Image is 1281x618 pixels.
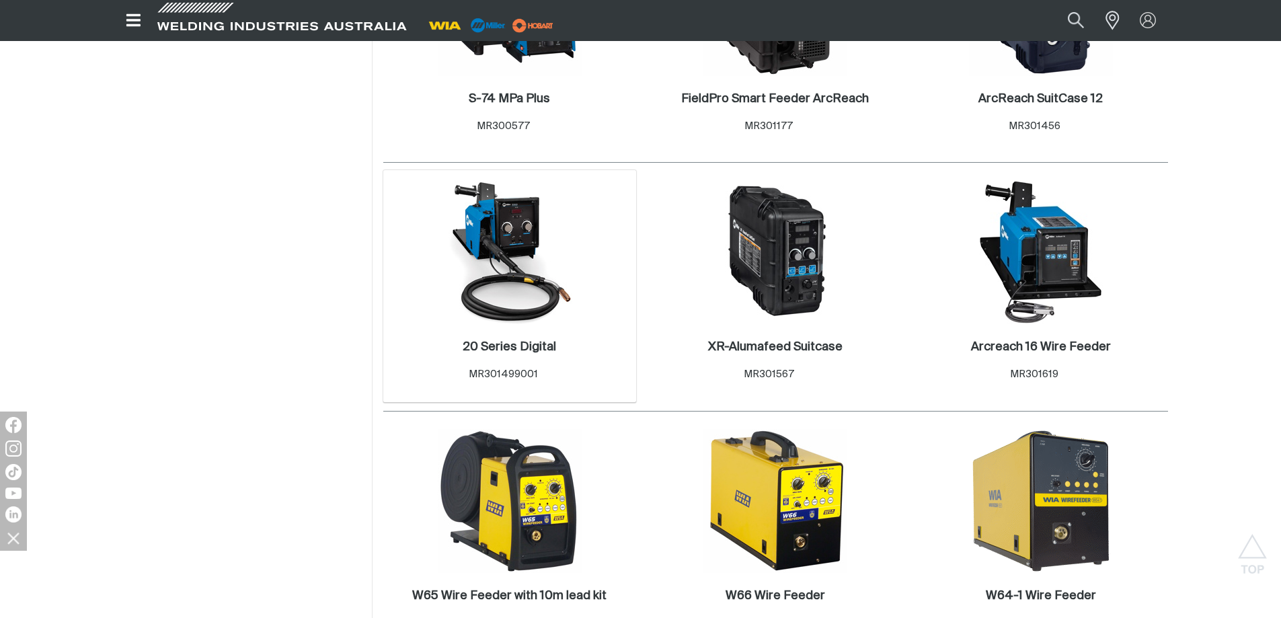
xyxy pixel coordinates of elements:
[5,417,22,433] img: Facebook
[969,429,1113,573] img: W64-1 Wire Feeder
[726,588,825,604] a: W66 Wire Feeder
[703,180,847,324] img: XR-Alumafeed Suitcase
[708,340,843,355] a: XR-Alumafeed Suitcase
[971,341,1111,353] h2: Arcreach 16 Wire Feeder
[681,91,869,107] a: FieldPro Smart Feeder ArcReach
[969,180,1113,324] img: Arcreach 16 Wire Feeder
[744,121,793,131] span: MR301177
[477,121,530,131] span: MR300577
[508,20,557,30] a: miller
[469,369,538,379] span: MR301499001
[5,506,22,523] img: LinkedIn
[463,340,556,355] a: 20 Series Digital
[469,91,550,107] a: S-74 MPa Plus
[463,341,556,353] h2: 20 Series Digital
[412,590,607,602] h2: W65 Wire Feeder with 10m lead kit
[744,369,794,379] span: MR301567
[1009,121,1060,131] span: MR301456
[708,341,843,353] h2: XR-Alumafeed Suitcase
[2,527,25,549] img: hide socials
[5,488,22,499] img: YouTube
[986,588,1096,604] a: W64-1 Wire Feeder
[438,180,582,324] img: 20 Series Digital
[703,429,847,573] img: W66 Wire Feeder
[5,464,22,480] img: TikTok
[438,429,582,573] img: W65 Wire Feeder with 10m lead kit
[681,93,869,105] h2: FieldPro Smart Feeder ArcReach
[971,340,1111,355] a: Arcreach 16 Wire Feeder
[1010,369,1058,379] span: MR301619
[508,15,557,36] img: miller
[5,440,22,457] img: Instagram
[412,588,607,604] a: W65 Wire Feeder with 10m lead kit
[978,91,1103,107] a: ArcReach SuitCase 12
[986,590,1096,602] h2: W64-1 Wire Feeder
[1053,5,1099,36] button: Search products
[1036,5,1098,36] input: Product name or item number...
[469,93,550,105] h2: S-74 MPa Plus
[726,590,825,602] h2: W66 Wire Feeder
[1237,534,1268,564] button: Scroll to top
[978,93,1103,105] h2: ArcReach SuitCase 12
